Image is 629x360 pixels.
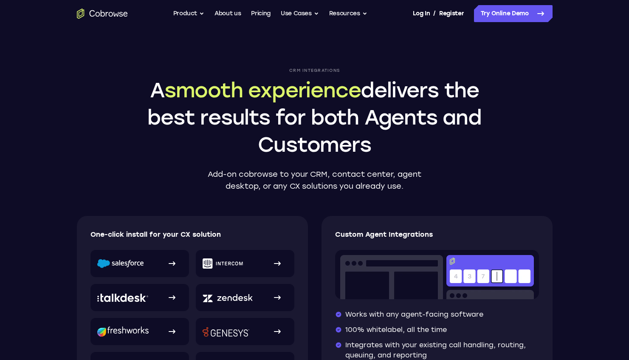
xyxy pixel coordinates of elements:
img: Talkdesk logo [97,293,148,302]
h1: A delivers the best results for both Agents and Customers [145,77,485,158]
p: Add-on cobrowse to your CRM, contact center, agent desktop, or any CX solutions you already use. [204,168,426,192]
li: 100% whitelabel, all the time [335,325,539,335]
li: Works with any agent-facing software [335,309,539,320]
a: Salesforce logo [90,250,189,277]
a: Talkdesk logo [90,284,189,311]
p: One-click install for your CX solution [90,230,295,240]
a: Zendesk logo [196,284,294,311]
img: Salesforce logo [97,259,144,268]
button: Use Cases [281,5,319,22]
img: Co-browse code entry input [335,250,539,299]
img: Zendesk logo [203,293,253,303]
a: Freshworks logo [90,318,189,345]
a: Register [439,5,464,22]
a: Intercom logo [196,250,294,277]
a: Genesys logo [196,318,294,345]
span: / [433,9,436,19]
a: Try Online Demo [474,5,553,22]
p: CRM Integrations [145,68,485,73]
img: Freshworks logo [97,326,149,337]
button: Resources [329,5,367,22]
img: Genesys logo [203,327,249,337]
span: smooth experience [164,78,361,102]
img: Intercom logo [203,258,243,269]
a: Pricing [251,5,271,22]
p: Custom Agent Integrations [335,230,539,240]
button: Product [173,5,205,22]
a: About us [214,5,241,22]
a: Log In [413,5,430,22]
a: Go to the home page [77,9,128,19]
